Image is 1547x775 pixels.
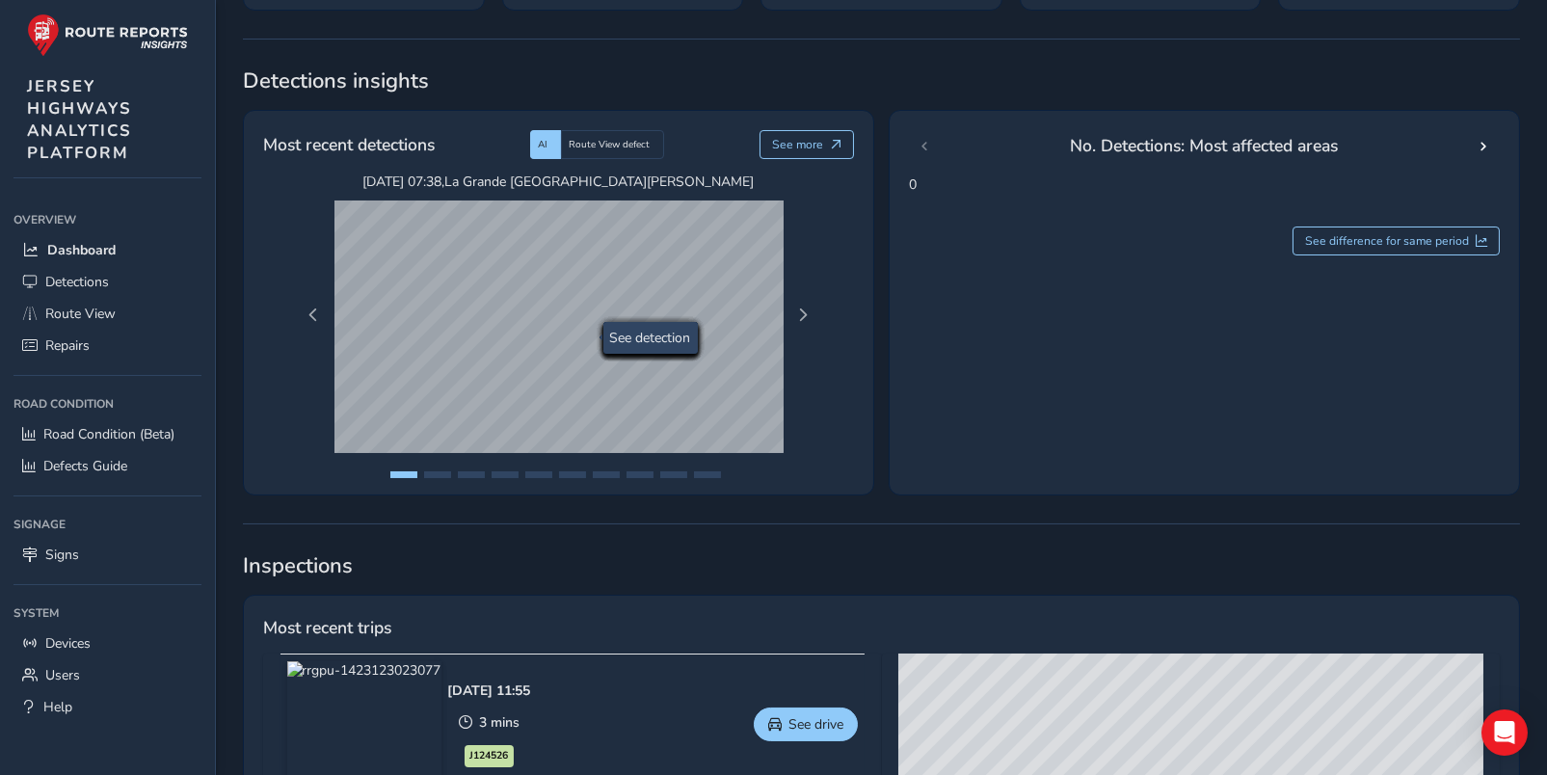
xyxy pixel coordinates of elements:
[424,471,451,478] button: Page 2
[694,471,721,478] button: Page 10
[760,130,855,159] button: See more
[243,551,1520,580] span: Inspections
[479,713,520,732] span: 3 mins
[1293,227,1501,255] button: See difference for same period
[13,628,201,659] a: Devices
[530,130,561,159] div: AI
[1481,709,1528,756] div: Open Intercom Messenger
[45,634,91,653] span: Devices
[27,75,132,164] span: JERSEY HIGHWAYS ANALYTICS PLATFORM
[772,137,823,152] span: See more
[470,748,509,763] span: J124526
[754,708,858,741] button: See drive
[13,389,201,418] div: Road Condition
[43,425,174,443] span: Road Condition (Beta)
[43,698,72,716] span: Help
[1305,233,1469,249] span: See difference for same period
[660,471,687,478] button: Page 9
[13,205,201,234] div: Overview
[390,471,417,478] button: Page 1
[569,138,650,151] span: Route View defect
[13,330,201,361] a: Repairs
[334,173,784,191] span: [DATE] 07:38 , La Grande [GEOGRAPHIC_DATA][PERSON_NAME]
[538,138,547,151] span: AI
[889,110,1520,495] div: 0
[13,539,201,571] a: Signs
[301,302,328,329] button: Previous Page
[13,450,201,482] a: Defects Guide
[45,273,109,291] span: Detections
[13,418,201,450] a: Road Condition (Beta)
[13,691,201,723] a: Help
[27,13,188,57] img: rr logo
[263,132,435,157] span: Most recent detections
[559,471,586,478] button: Page 6
[13,266,201,298] a: Detections
[561,130,664,159] div: Route View defect
[263,615,391,640] span: Most recent trips
[788,715,843,734] span: See drive
[13,234,201,266] a: Dashboard
[458,471,485,478] button: Page 3
[13,298,201,330] a: Route View
[45,336,90,355] span: Repairs
[627,471,653,478] button: Page 8
[790,302,817,329] button: Next Page
[492,471,519,478] button: Page 4
[593,471,620,478] button: Page 7
[13,599,201,628] div: System
[13,659,201,691] a: Users
[243,67,1520,95] span: Detections insights
[45,546,79,564] span: Signs
[45,305,116,323] span: Route View
[13,510,201,539] div: Signage
[47,241,116,259] span: Dashboard
[45,666,80,684] span: Users
[1071,133,1339,158] span: No. Detections: Most affected areas
[43,457,127,475] span: Defects Guide
[448,681,531,700] div: [DATE] 11:55
[525,471,552,478] button: Page 5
